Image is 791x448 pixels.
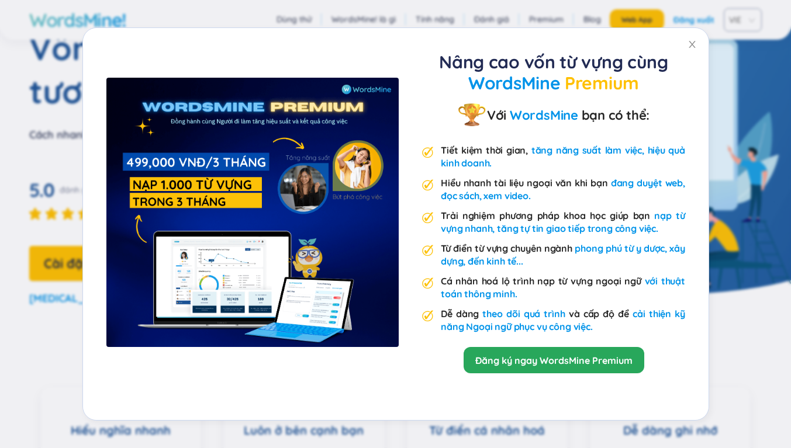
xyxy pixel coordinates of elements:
button: Close [676,28,709,61]
img: premium [106,78,399,347]
button: Đăng ký ngay WordsMine Premium [463,347,644,373]
div: Từ điển từ vựng chuyên ngành [441,242,685,268]
span: phong phú từ y dược, xây dựng, đến kinh tế... [441,242,685,267]
img: premium [422,310,434,322]
div: Hiểu nhanh tài liệu ngoại văn khi bạn [441,176,685,202]
img: premium [422,147,434,158]
div: Dễ dàng và cấp độ để [441,307,685,333]
strong: Với bạn có thể: [486,105,650,126]
span: Nâng cao vốn từ vựng cùng [439,51,668,73]
span: WordsMine [509,107,578,123]
div: Trải nghiệm phương pháp khoa học giúp bạn [441,209,685,235]
span: WordsMine [468,72,560,94]
span: theo dõi quá trình [482,308,565,319]
a: Đăng ký ngay WordsMine Premium [475,354,632,367]
img: premium [422,212,434,224]
span: với thuật toán thông minh. [441,275,685,300]
div: Tiết kiệm thời gian, [441,144,685,169]
span: đang duyệt web, đọc sách, xem video. [441,177,685,202]
img: premium [457,100,486,130]
span: cải thiện kỹ năng Ngoại ngữ phục vụ công việc. [441,308,685,332]
img: premium [422,179,434,191]
img: premium [422,277,434,289]
span: Premium [565,72,639,94]
img: premium [422,245,434,256]
span: close [688,40,697,49]
span: tăng năng suất làm việc, hiệu quả kinh doanh. [441,144,685,169]
span: nạp từ vựng nhanh, tăng tự tin giao tiếp trong công việc. [441,210,685,234]
div: Cá nhân hoá lộ trình nạp từ vựng ngoại ngữ [441,275,685,300]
